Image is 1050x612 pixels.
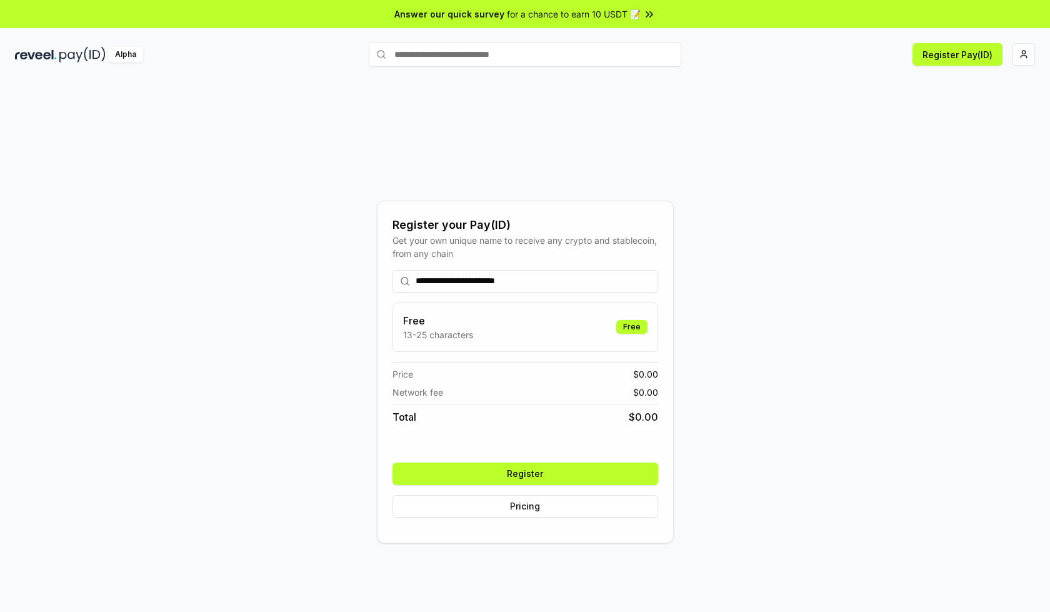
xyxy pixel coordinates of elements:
p: 13-25 characters [403,328,473,341]
span: Answer our quick survey [394,8,504,21]
span: $ 0.00 [633,386,658,399]
span: $ 0.00 [629,409,658,424]
span: Total [392,409,416,424]
h3: Free [403,313,473,328]
button: Pricing [392,495,658,518]
span: $ 0.00 [633,368,658,381]
img: pay_id [59,47,106,63]
div: Alpha [108,47,143,63]
button: Register [392,463,658,485]
div: Register your Pay(ID) [392,216,658,234]
div: Get your own unique name to receive any crypto and stablecoin, from any chain [392,234,658,260]
div: Free [616,320,647,334]
span: Network fee [392,386,443,399]
span: Price [392,368,413,381]
img: reveel_dark [15,47,57,63]
span: for a chance to earn 10 USDT 📝 [507,8,641,21]
button: Register Pay(ID) [912,43,1002,66]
